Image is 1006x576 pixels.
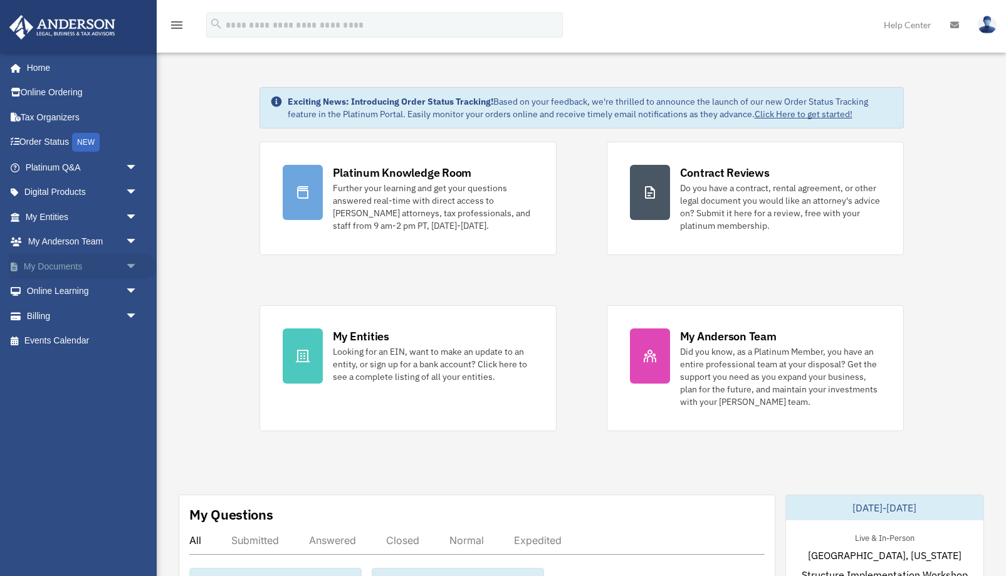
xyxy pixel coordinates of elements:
a: Contract Reviews Do you have a contract, rental agreement, or other legal document you would like... [607,142,904,255]
a: Home [9,55,150,80]
a: My Anderson Team Did you know, as a Platinum Member, you have an entire professional team at your... [607,305,904,431]
i: search [209,17,223,31]
a: Tax Organizers [9,105,157,130]
a: Events Calendar [9,328,157,353]
a: Billingarrow_drop_down [9,303,157,328]
div: My Anderson Team [680,328,777,344]
a: Click Here to get started! [755,108,852,120]
i: menu [169,18,184,33]
a: Platinum Q&Aarrow_drop_down [9,155,157,180]
div: Answered [309,534,356,547]
span: arrow_drop_down [125,229,150,255]
a: Digital Productsarrow_drop_down [9,180,157,205]
span: arrow_drop_down [125,303,150,329]
div: My Entities [333,328,389,344]
div: Platinum Knowledge Room [333,165,472,181]
a: Order StatusNEW [9,130,157,155]
span: arrow_drop_down [125,155,150,181]
div: NEW [72,133,100,152]
img: Anderson Advisors Platinum Portal [6,15,119,39]
a: Online Learningarrow_drop_down [9,279,157,304]
span: arrow_drop_down [125,204,150,230]
a: menu [169,22,184,33]
div: [DATE]-[DATE] [786,495,983,520]
div: Based on your feedback, we're thrilled to announce the launch of our new Order Status Tracking fe... [288,95,893,120]
a: Platinum Knowledge Room Further your learning and get your questions answered real-time with dire... [259,142,557,255]
a: My Entities Looking for an EIN, want to make an update to an entity, or sign up for a bank accoun... [259,305,557,431]
span: [GEOGRAPHIC_DATA], [US_STATE] [808,548,961,563]
div: Do you have a contract, rental agreement, or other legal document you would like an attorney's ad... [680,182,881,232]
div: Closed [386,534,419,547]
span: arrow_drop_down [125,180,150,206]
div: All [189,534,201,547]
span: arrow_drop_down [125,279,150,305]
img: User Pic [978,16,997,34]
div: Did you know, as a Platinum Member, you have an entire professional team at your disposal? Get th... [680,345,881,408]
div: Expedited [514,534,562,547]
div: Further your learning and get your questions answered real-time with direct access to [PERSON_NAM... [333,182,533,232]
div: My Questions [189,505,273,524]
span: arrow_drop_down [125,254,150,280]
a: Online Ordering [9,80,157,105]
div: Looking for an EIN, want to make an update to an entity, or sign up for a bank account? Click her... [333,345,533,383]
div: Submitted [231,534,279,547]
strong: Exciting News: Introducing Order Status Tracking! [288,96,493,107]
a: My Entitiesarrow_drop_down [9,204,157,229]
div: Contract Reviews [680,165,770,181]
a: My Anderson Teamarrow_drop_down [9,229,157,254]
div: Normal [449,534,484,547]
div: Live & In-Person [845,530,925,543]
a: My Documentsarrow_drop_down [9,254,157,279]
